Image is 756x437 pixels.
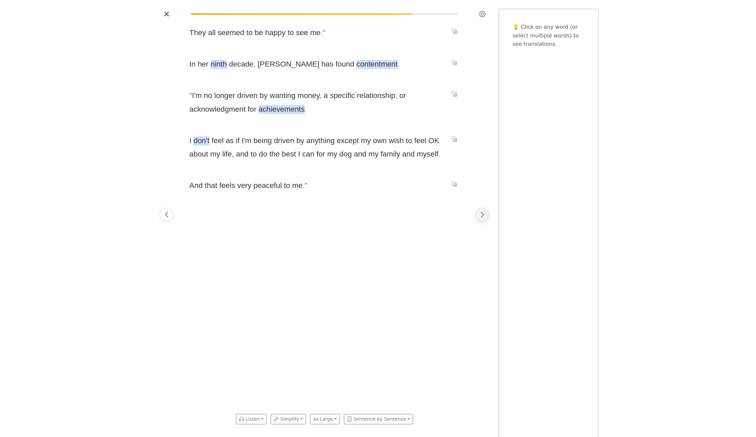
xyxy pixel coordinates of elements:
span: anything [306,136,335,145]
span: a [324,91,328,100]
span: to [247,28,253,37]
span: I [298,150,300,159]
span: own [373,136,387,145]
span: decade [229,60,253,69]
div: Reading progress [191,13,458,15]
span: acknowledgment [189,105,246,114]
span: for [248,105,256,114]
span: . [303,181,305,190]
span: wish [389,136,404,145]
button: Translate sentence [449,59,460,67]
span: " [322,28,325,37]
span: . [398,60,400,68]
span: if [236,136,240,145]
span: has [321,60,334,69]
span: to [284,181,290,190]
span: best [282,150,296,159]
span: [PERSON_NAME] [258,60,319,69]
span: specific [330,91,355,100]
span: being [254,136,272,145]
span: don't [193,136,209,145]
span: , [395,91,397,100]
span: by [296,136,304,145]
span: found [336,60,354,69]
span: for [316,150,325,159]
button: Large [310,414,340,424]
span: " [189,91,192,100]
span: all [208,28,215,37]
span: And [189,181,203,190]
span: . [439,150,441,158]
span: wanting [270,91,295,100]
span: except [337,136,359,145]
span: feel [414,136,426,145]
span: to [288,28,294,37]
span: family [381,150,400,159]
span: dog [339,150,352,159]
span: OK [429,136,439,145]
p: 💡 Click on any word (or select multiple words) to see translations. [512,23,585,48]
span: by [260,91,268,100]
span: . [305,105,307,113]
span: me [292,181,303,190]
span: that [205,181,217,190]
button: Sentence by Sentence [344,414,413,424]
span: ninth [211,60,227,69]
button: Translate sentence [449,135,460,143]
button: Simplify [271,414,306,424]
span: no [204,91,212,100]
span: . [320,28,322,37]
span: longer [214,91,235,100]
span: about [189,150,208,159]
span: myself [417,150,439,159]
span: money [298,91,320,100]
span: In [189,60,196,69]
span: her [198,60,208,69]
span: driven [237,91,258,100]
button: Next page [476,208,489,221]
span: and [402,150,414,159]
button: Translate sentence [449,27,460,35]
span: , [319,91,321,100]
span: feels [219,181,235,190]
span: my [210,150,220,159]
span: life [222,150,232,159]
button: Previous page [160,208,173,221]
span: , [232,150,234,158]
span: and [236,150,248,159]
span: , [254,60,256,68]
button: Translate sentence [449,90,460,98]
span: and [354,150,366,159]
span: achievements [259,105,305,114]
span: see [296,28,308,37]
span: my [361,136,371,145]
span: happy [265,28,286,37]
span: do [259,150,267,159]
button: Close [161,9,172,19]
button: Listen [236,414,267,424]
span: seemed [218,28,245,37]
span: I'm [192,91,202,100]
span: be [255,28,263,37]
span: very [237,181,251,190]
span: They [189,28,206,37]
span: me [310,28,320,37]
span: peaceful [254,181,282,190]
span: the [269,150,280,159]
span: driven [274,136,294,145]
span: my [327,150,337,159]
span: or [399,91,406,100]
span: relationship [357,91,395,100]
span: " [305,181,307,190]
span: to [251,150,257,159]
span: my [369,150,379,159]
span: I'm [242,136,251,145]
button: Settings [477,9,488,19]
span: can [302,150,314,159]
button: Translate sentence [449,180,460,188]
span: as [226,136,234,145]
span: contentment [356,60,397,69]
span: I [189,136,191,145]
span: feel [212,136,224,145]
